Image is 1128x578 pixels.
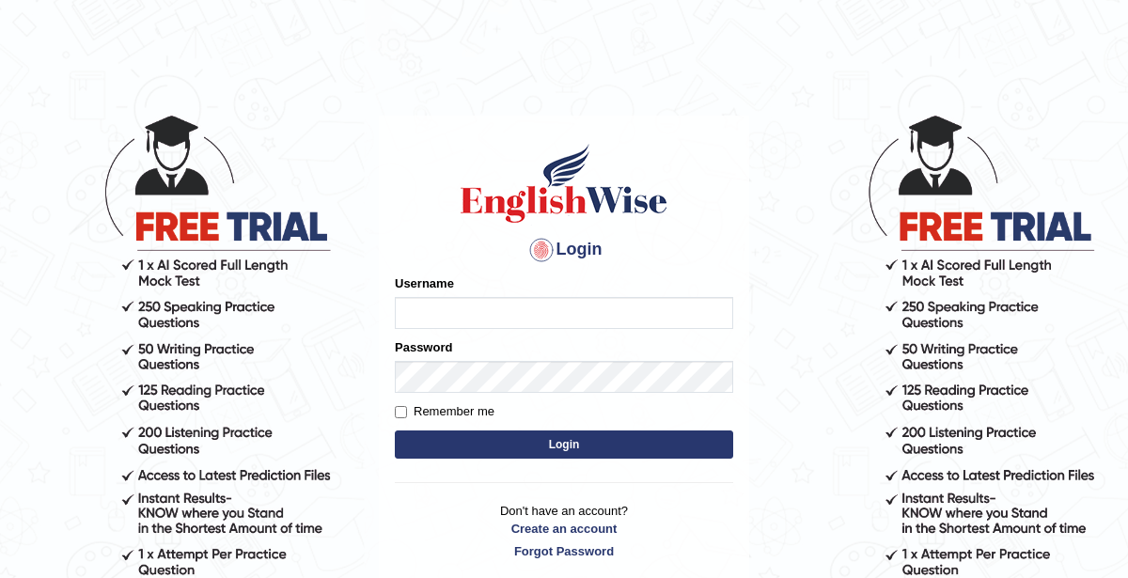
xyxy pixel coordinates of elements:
[457,141,671,226] img: Logo of English Wise sign in for intelligent practice with AI
[395,402,494,421] label: Remember me
[395,274,454,292] label: Username
[395,430,733,459] button: Login
[395,235,733,265] h4: Login
[395,406,407,418] input: Remember me
[395,542,733,560] a: Forgot Password
[395,502,733,560] p: Don't have an account?
[395,338,452,356] label: Password
[395,520,733,538] a: Create an account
